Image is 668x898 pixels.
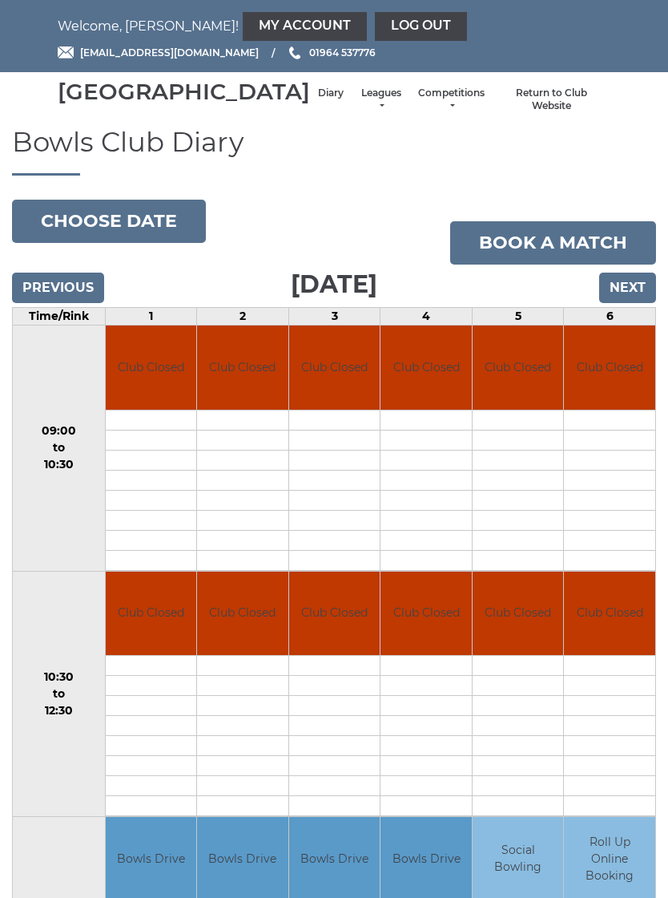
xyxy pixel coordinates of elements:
[289,47,300,59] img: Phone us
[564,326,655,410] td: Club Closed
[289,326,380,410] td: Club Closed
[380,308,473,326] td: 4
[564,572,655,656] td: Club Closed
[289,572,380,656] td: Club Closed
[288,308,380,326] td: 3
[243,12,367,41] a: My Account
[380,326,472,410] td: Club Closed
[12,200,206,243] button: Choose date
[360,87,402,113] a: Leagues
[501,87,602,113] a: Return to Club Website
[106,572,197,656] td: Club Closed
[197,308,289,326] td: 2
[473,326,564,410] td: Club Closed
[80,47,259,59] span: [EMAIL_ADDRESS][DOMAIN_NAME]
[12,273,104,303] input: Previous
[472,308,564,326] td: 5
[13,571,106,817] td: 10:30 to 12:30
[375,12,467,41] a: Log out
[564,308,656,326] td: 6
[309,47,376,59] span: 01964 537776
[197,572,288,656] td: Club Closed
[12,127,656,176] h1: Bowls Club Diary
[105,308,197,326] td: 1
[58,12,610,41] nav: Welcome, [PERSON_NAME]!
[450,221,656,265] a: Book a match
[473,572,564,656] td: Club Closed
[13,308,106,326] td: Time/Rink
[58,45,259,60] a: Email [EMAIL_ADDRESS][DOMAIN_NAME]
[380,572,472,656] td: Club Closed
[13,326,106,572] td: 09:00 to 10:30
[318,87,344,100] a: Diary
[106,326,197,410] td: Club Closed
[58,47,74,59] img: Email
[287,45,376,60] a: Phone us 01964 537776
[58,79,310,104] div: [GEOGRAPHIC_DATA]
[418,87,485,113] a: Competitions
[599,273,656,303] input: Next
[197,326,288,410] td: Club Closed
